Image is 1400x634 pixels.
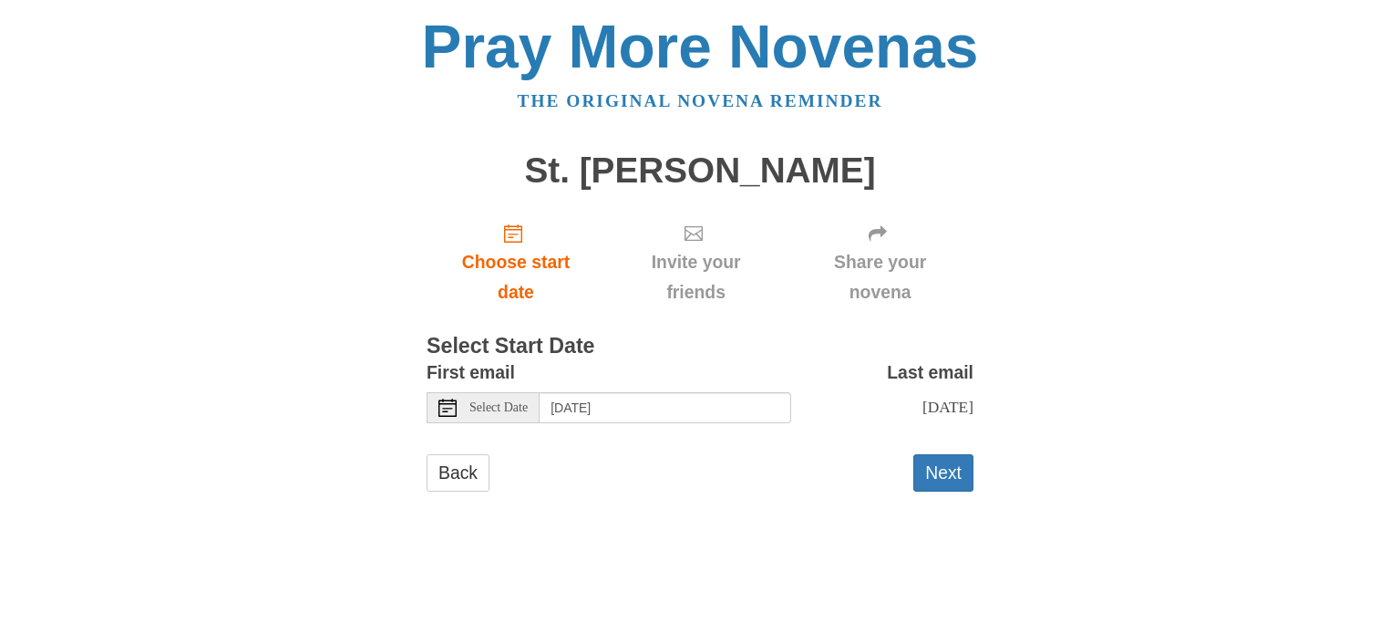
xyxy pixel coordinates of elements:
[787,208,973,317] div: Click "Next" to confirm your start date first.
[605,208,787,317] div: Click "Next" to confirm your start date first.
[805,247,955,307] span: Share your novena
[427,208,605,317] a: Choose start date
[445,247,587,307] span: Choose start date
[427,335,973,359] h3: Select Start Date
[922,398,973,416] span: [DATE]
[427,454,489,492] a: Back
[623,247,768,307] span: Invite your friends
[518,91,883,110] a: The original novena reminder
[887,358,973,388] label: Last email
[913,454,973,492] button: Next
[427,151,973,191] h1: St. [PERSON_NAME]
[469,401,528,414] span: Select Date
[427,358,515,388] label: First email
[422,13,979,80] a: Pray More Novenas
